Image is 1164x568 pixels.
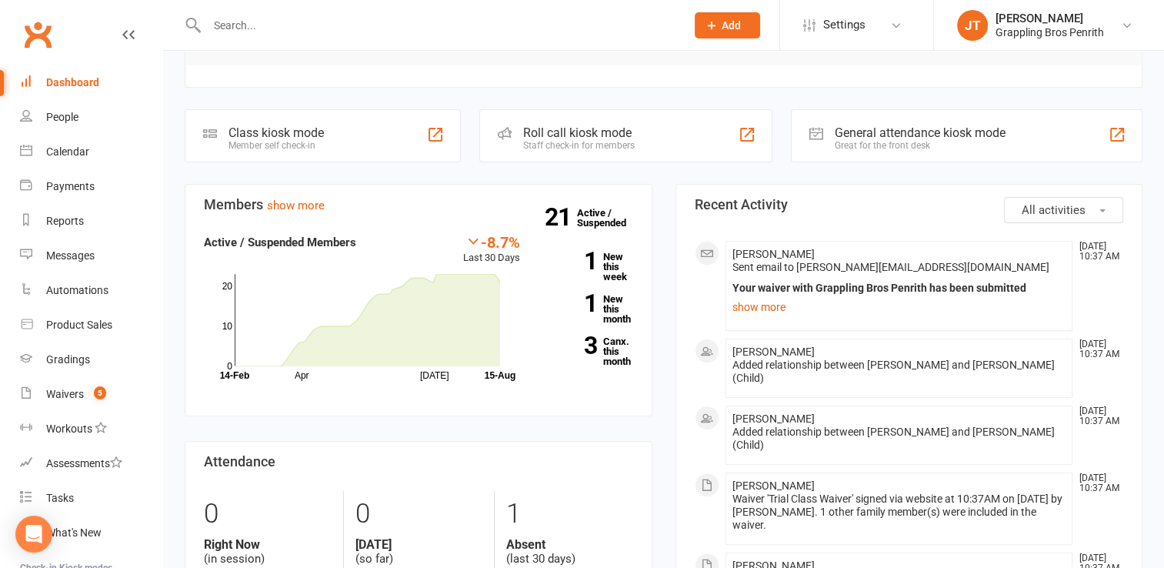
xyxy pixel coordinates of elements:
[732,248,815,260] span: [PERSON_NAME]
[267,199,325,212] a: show more
[46,180,95,192] div: Payments
[355,491,482,537] div: 0
[46,388,84,400] div: Waivers
[543,334,597,357] strong: 3
[20,204,162,239] a: Reports
[46,284,108,296] div: Automations
[94,386,106,399] span: 5
[732,359,1066,385] div: Added relationship between [PERSON_NAME] and [PERSON_NAME] (Child)
[732,346,815,358] span: [PERSON_NAME]
[1022,203,1086,217] span: All activities
[1072,473,1122,493] time: [DATE] 10:37 AM
[543,292,597,315] strong: 1
[20,516,162,550] a: What's New
[15,516,52,553] div: Open Intercom Messenger
[996,25,1104,39] div: Grappling Bros Penrith
[835,125,1006,140] div: General attendance kiosk mode
[228,125,324,140] div: Class kiosk mode
[1072,406,1122,426] time: [DATE] 10:37 AM
[732,282,1066,295] div: Your waiver with Grappling Bros Penrith has been submitted
[732,493,1066,532] div: Waiver 'Trial Class Waiver' signed via website at 10:37AM on [DATE] by [PERSON_NAME]. 1 other fam...
[695,197,1124,212] h3: Recent Activity
[46,492,74,504] div: Tasks
[463,233,520,250] div: -8.7%
[204,491,332,537] div: 0
[463,233,520,266] div: Last 30 Days
[204,537,332,566] div: (in session)
[1072,242,1122,262] time: [DATE] 10:37 AM
[506,537,633,552] strong: Absent
[20,273,162,308] a: Automations
[732,296,1066,318] a: show more
[20,308,162,342] a: Product Sales
[18,15,57,54] a: Clubworx
[20,342,162,377] a: Gradings
[506,537,633,566] div: (last 30 days)
[1072,339,1122,359] time: [DATE] 10:37 AM
[46,145,89,158] div: Calendar
[355,537,482,566] div: (so far)
[732,413,815,425] span: [PERSON_NAME]
[46,457,122,469] div: Assessments
[20,239,162,273] a: Messages
[204,454,633,469] h3: Attendance
[722,19,741,32] span: Add
[46,526,102,539] div: What's New
[543,252,633,282] a: 1New this week
[228,140,324,151] div: Member self check-in
[20,446,162,481] a: Assessments
[20,169,162,204] a: Payments
[46,353,90,366] div: Gradings
[355,537,482,552] strong: [DATE]
[835,140,1006,151] div: Great for the front desk
[20,65,162,100] a: Dashboard
[202,15,675,36] input: Search...
[20,100,162,135] a: People
[46,215,84,227] div: Reports
[20,377,162,412] a: Waivers 5
[204,537,332,552] strong: Right Now
[204,236,356,249] strong: Active / Suspended Members
[823,8,865,42] span: Settings
[523,140,635,151] div: Staff check-in for members
[957,10,988,41] div: JT
[46,111,78,123] div: People
[20,135,162,169] a: Calendar
[20,412,162,446] a: Workouts
[695,12,760,38] button: Add
[732,261,1049,273] span: Sent email to [PERSON_NAME][EMAIL_ADDRESS][DOMAIN_NAME]
[545,205,577,229] strong: 21
[543,294,633,324] a: 1New this month
[46,249,95,262] div: Messages
[204,197,633,212] h3: Members
[506,491,633,537] div: 1
[46,319,112,331] div: Product Sales
[577,196,645,239] a: 21Active / Suspended
[523,125,635,140] div: Roll call kiosk mode
[46,423,92,435] div: Workouts
[543,249,597,272] strong: 1
[543,336,633,366] a: 3Canx. this month
[996,12,1104,25] div: [PERSON_NAME]
[732,479,815,492] span: [PERSON_NAME]
[46,76,99,89] div: Dashboard
[732,426,1066,452] div: Added relationship between [PERSON_NAME] and [PERSON_NAME] (Child)
[20,481,162,516] a: Tasks
[1004,197,1123,223] button: All activities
